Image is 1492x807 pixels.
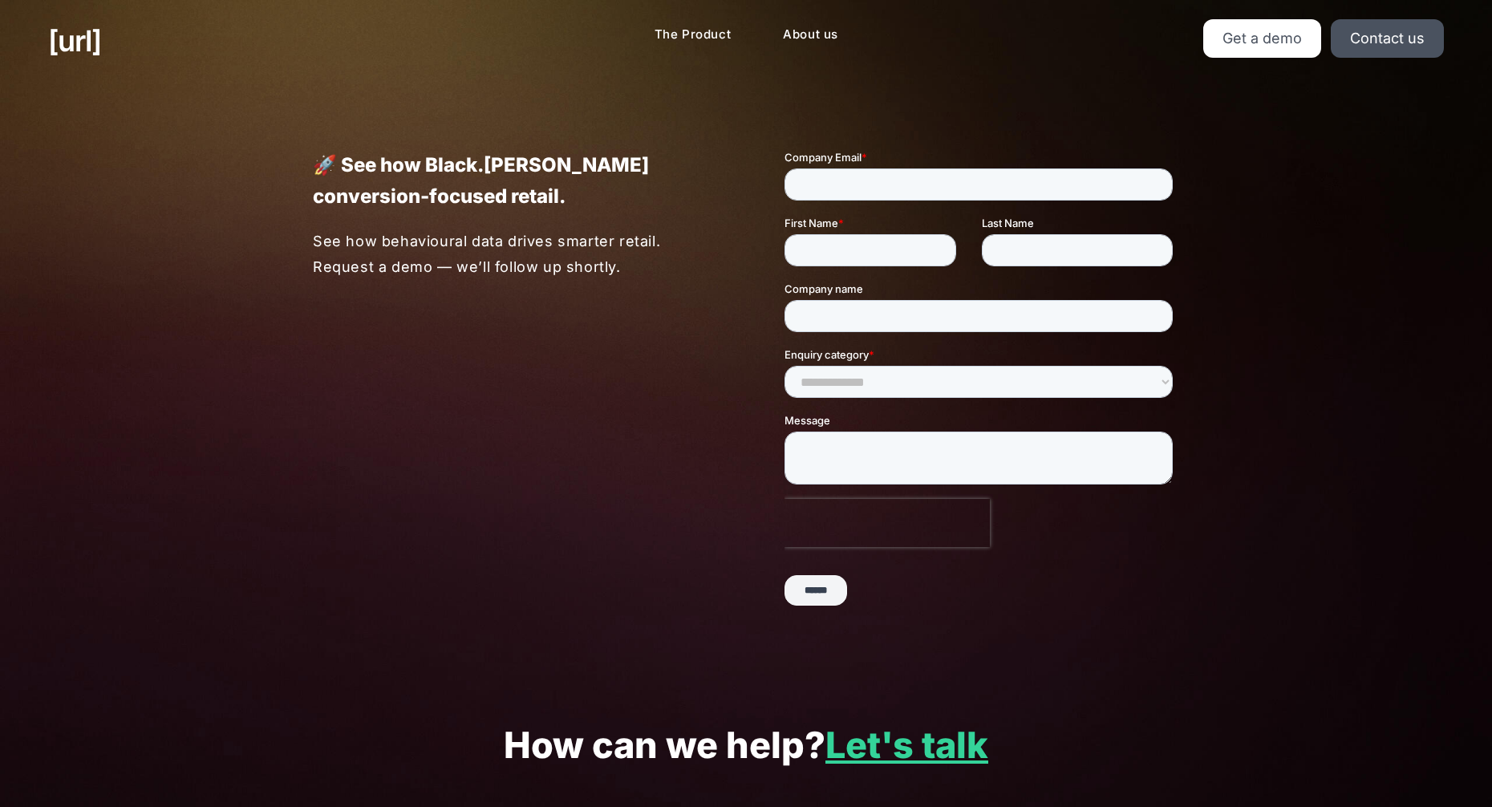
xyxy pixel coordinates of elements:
[48,19,101,63] a: [URL]
[785,149,1179,619] iframe: Form 1
[313,149,707,212] p: 🚀 See how Black.[PERSON_NAME] conversion-focused retail.
[1203,19,1321,58] a: Get a demo
[48,725,1444,766] p: How can we help?
[313,229,708,279] p: See how behavioural data drives smarter retail. Request a demo — we’ll follow up shortly.
[770,19,851,51] a: About us
[825,723,988,767] a: Let's talk
[642,19,744,51] a: The Product
[1331,19,1444,58] a: Contact us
